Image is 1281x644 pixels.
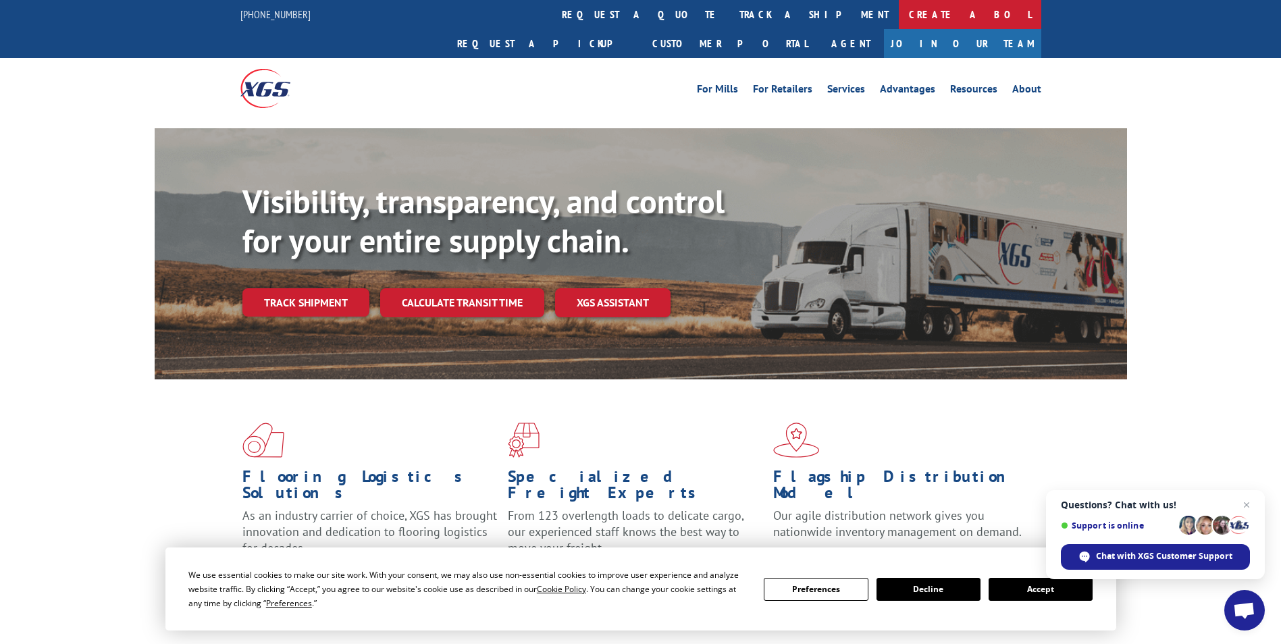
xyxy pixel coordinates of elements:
[950,84,997,99] a: Resources
[753,84,812,99] a: For Retailers
[773,508,1022,539] span: Our agile distribution network gives you nationwide inventory management on demand.
[165,547,1116,630] div: Cookie Consent Prompt
[880,84,935,99] a: Advantages
[818,29,884,58] a: Agent
[773,423,820,458] img: xgs-icon-flagship-distribution-model-red
[508,423,540,458] img: xgs-icon-focused-on-flooring-red
[242,468,498,508] h1: Flooring Logistics Solutions
[1096,550,1232,562] span: Chat with XGS Customer Support
[827,84,865,99] a: Services
[1224,590,1265,630] a: Open chat
[242,508,497,556] span: As an industry carrier of choice, XGS has brought innovation and dedication to flooring logistics...
[773,468,1028,508] h1: Flagship Distribution Model
[447,29,642,58] a: Request a pickup
[188,568,748,610] div: We use essential cookies to make our site work. With your consent, we may also use non-essential ...
[1012,84,1041,99] a: About
[642,29,818,58] a: Customer Portal
[537,583,586,595] span: Cookie Policy
[266,597,312,609] span: Preferences
[240,7,311,21] a: [PHONE_NUMBER]
[697,84,738,99] a: For Mills
[380,288,544,317] a: Calculate transit time
[1061,500,1250,510] span: Questions? Chat with us!
[555,288,671,317] a: XGS ASSISTANT
[242,423,284,458] img: xgs-icon-total-supply-chain-intelligence-red
[989,578,1093,601] button: Accept
[508,508,763,568] p: From 123 overlength loads to delicate cargo, our experienced staff knows the best way to move you...
[877,578,981,601] button: Decline
[764,578,868,601] button: Preferences
[1061,520,1174,531] span: Support is online
[884,29,1041,58] a: Join Our Team
[242,288,369,317] a: Track shipment
[508,468,763,508] h1: Specialized Freight Experts
[242,180,725,261] b: Visibility, transparency, and control for your entire supply chain.
[1061,544,1250,570] span: Chat with XGS Customer Support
